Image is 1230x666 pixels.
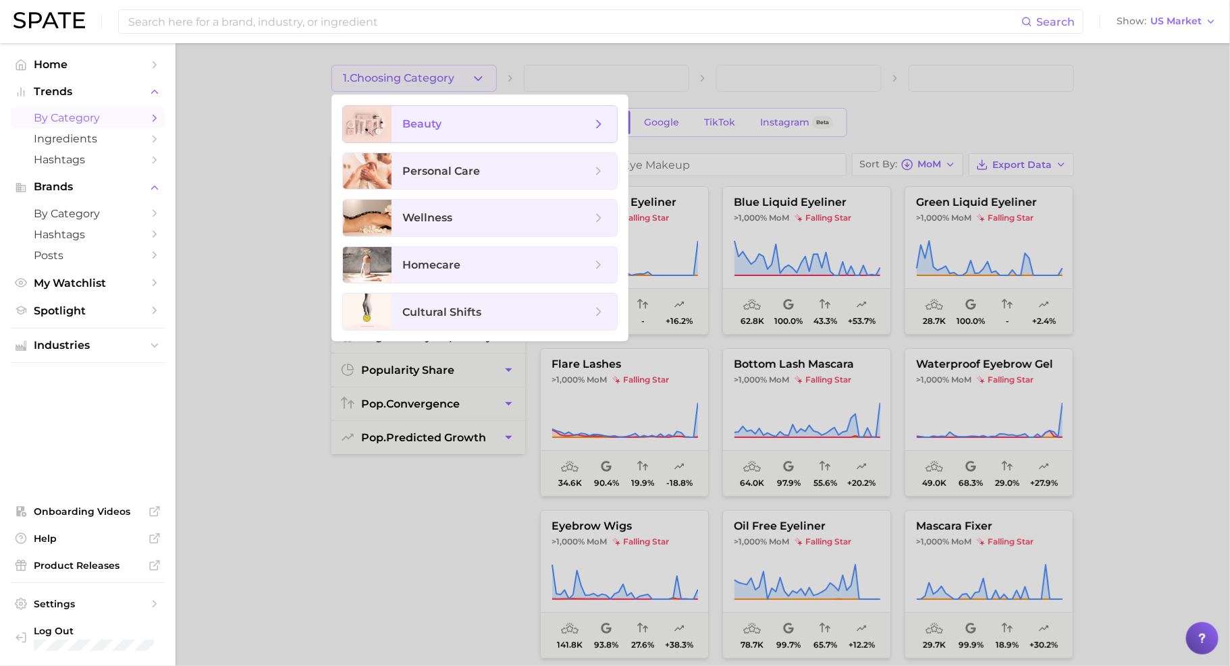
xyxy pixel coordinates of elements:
span: by Category [34,111,142,124]
a: Log out. Currently logged in with e-mail karolina.bakalarova@hourglasscosmetics.com. [11,621,165,656]
a: Onboarding Videos [11,501,165,522]
span: beauty [402,117,442,130]
span: Ingredients [34,132,142,145]
span: Industries [34,339,142,352]
span: homecare [402,258,460,271]
span: cultural shifts [402,306,481,318]
button: Trends [11,82,165,102]
a: by Category [11,107,165,128]
span: Show [1117,18,1146,25]
ul: 1.Choosing Category [331,94,629,341]
a: Hashtags [11,224,165,245]
span: personal care [402,165,480,177]
a: Home [11,54,165,75]
span: Hashtags [34,228,142,241]
span: Posts [34,249,142,262]
button: Industries [11,335,165,356]
span: US Market [1150,18,1202,25]
span: Search [1036,16,1075,28]
span: Home [34,58,142,71]
span: Log Out [34,625,252,637]
button: Brands [11,177,165,197]
span: Settings [34,598,142,610]
span: by Category [34,207,142,220]
span: wellness [402,211,452,224]
span: Product Releases [34,559,142,572]
a: Product Releases [11,555,165,576]
span: Help [34,532,142,545]
span: Brands [34,181,142,193]
a: Help [11,528,165,549]
span: Onboarding Videos [34,505,142,518]
button: ShowUS Market [1113,13,1220,30]
span: My Watchlist [34,277,142,289]
a: Ingredients [11,128,165,149]
a: Spotlight [11,300,165,321]
a: Settings [11,594,165,614]
a: My Watchlist [11,273,165,294]
span: Trends [34,86,142,98]
span: Spotlight [34,304,142,317]
img: SPATE [14,12,85,28]
a: Posts [11,245,165,266]
a: Hashtags [11,149,165,170]
input: Search here for a brand, industry, or ingredient [127,10,1021,33]
span: Hashtags [34,153,142,166]
a: by Category [11,203,165,224]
